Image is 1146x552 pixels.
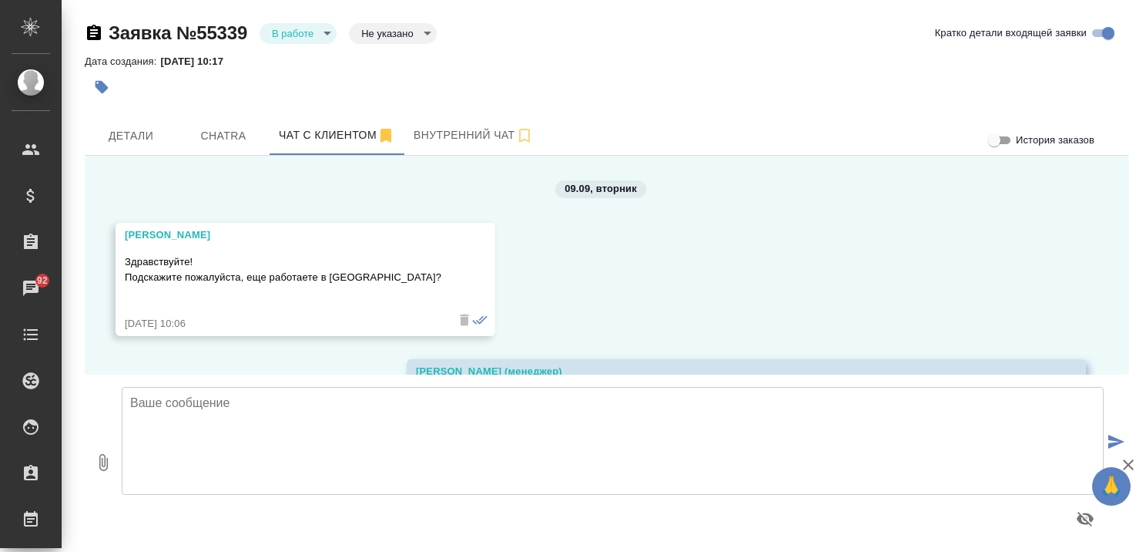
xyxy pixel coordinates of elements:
div: В работе [349,23,436,44]
button: В работе [267,27,318,40]
a: 92 [4,269,58,308]
span: 92 [28,273,57,288]
span: Внутренний чат [414,126,534,145]
div: [PERSON_NAME] (менеджер) [416,364,1032,379]
span: Чат с клиентом [279,126,395,145]
p: Здравствуйте! Подскажите пожалуйста, еще работаете в [GEOGRAPHIC_DATA]? [125,254,441,285]
div: [PERSON_NAME] [125,227,441,243]
a: Заявка №55339 [109,22,247,43]
button: 🙏 [1092,467,1131,506]
p: Дата создания: [85,56,160,67]
div: В работе [260,23,337,44]
button: Предпросмотр [1067,500,1104,537]
span: 🙏 [1098,470,1124,503]
p: [DATE] 10:17 [160,56,235,67]
span: Chatra [186,126,260,146]
button: 79167788283 (Дмитрий) - (undefined) [270,116,404,155]
button: Добавить тэг [85,70,119,104]
div: [DATE] 10:06 [125,316,441,332]
span: Детали [94,126,168,146]
span: Кратко детали входящей заявки [935,25,1087,41]
p: 09.09, вторник [565,181,637,197]
svg: Отписаться [377,126,395,145]
button: Не указано [357,27,417,40]
span: История заказов [1016,133,1094,148]
button: Скопировать ссылку [85,24,103,42]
